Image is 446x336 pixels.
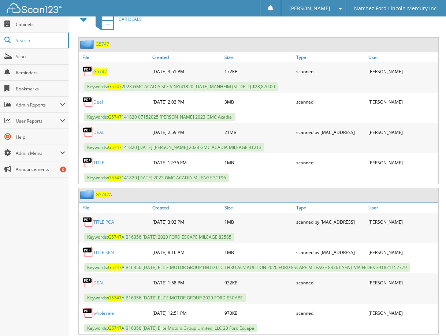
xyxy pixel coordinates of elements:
[84,233,234,241] span: Keywords: A B16356 [DATE] 2020 FORD ESCAPE MILEAGE 83585
[150,275,222,290] div: [DATE] 1:58 PM
[93,160,104,166] a: TITLE
[367,203,438,213] a: User
[119,16,142,22] span: CAR DEALS
[108,175,122,181] span: G5747
[289,6,330,11] span: [PERSON_NAME]
[354,6,438,11] span: Natchez Ford Lincoln Mercury Inc.
[223,203,294,213] a: Size
[80,40,96,49] img: folder2.png
[84,113,235,121] span: Keywords: 141820 07152025 [PERSON_NAME] 2023 GMC Acadia
[108,83,122,90] span: G5747
[16,86,65,92] span: Bookmarks
[294,94,366,109] div: scanned
[108,325,122,331] span: G5747
[93,68,107,75] a: G5747
[294,214,366,229] div: scanned by [MAC_ADDRESS]
[82,96,93,107] img: PDF.png
[96,191,109,198] span: G5747
[150,245,222,260] div: [DATE] 8:16 AM
[93,99,103,105] a: Deal
[79,52,150,62] a: File
[150,64,222,79] div: [DATE] 3:51 PM
[294,155,366,170] div: scanned
[80,190,96,199] img: folder2.png
[108,144,122,150] span: G5747
[96,191,112,198] a: G5747A
[84,143,264,152] span: Keywords: 141820 [DATE] [PERSON_NAME] 2023 GMC ACADIA MILEAGE 31213
[16,70,65,76] span: Reminders
[367,125,438,139] div: [PERSON_NAME]
[367,155,438,170] div: [PERSON_NAME]
[93,249,116,255] a: TITLE SENT
[294,125,366,139] div: scanned by [MAC_ADDRESS]
[223,94,294,109] div: 3MB
[409,301,446,336] iframe: Chat Widget
[79,203,150,213] a: File
[223,52,294,62] a: Size
[108,114,122,120] span: G5747
[223,64,294,79] div: 172KB
[16,37,64,44] span: Search
[367,275,438,290] div: [PERSON_NAME]
[294,245,366,260] div: scanned by [MAC_ADDRESS]
[367,94,438,109] div: [PERSON_NAME]
[150,214,222,229] div: [DATE] 3:03 PM
[93,129,104,135] a: DEAL
[16,53,65,60] span: Scan
[108,264,122,270] span: G5747
[96,41,109,47] a: G5747
[16,102,60,108] span: Admin Reports
[16,21,65,27] span: Cabinets
[108,295,122,301] span: G5747
[367,52,438,62] a: User
[150,155,222,170] div: [DATE] 12:36 PM
[223,245,294,260] div: 1MB
[367,214,438,229] div: [PERSON_NAME]
[91,5,142,34] a: CAR DEALS
[223,125,294,139] div: 21MB
[84,173,229,182] span: Keywords: 141820 [DATE] 2023 GMC ACADIA MILEAGE 31196
[150,125,222,139] div: [DATE] 2:59 PM
[82,277,93,288] img: PDF.png
[16,118,60,124] span: User Reports
[223,275,294,290] div: 932KB
[223,306,294,320] div: 970KB
[82,247,93,258] img: PDF.png
[367,245,438,260] div: [PERSON_NAME]
[150,306,222,320] div: [DATE] 12:51 PM
[294,306,366,320] div: scanned
[84,294,246,302] span: Keywords: A B16356 [DATE] ELITE MOTOR GROUP 2020 FORD ESCAPE
[150,94,222,109] div: [DATE] 2:03 PM
[93,219,114,225] a: TITLE POA
[93,280,104,286] a: DEAL
[294,64,366,79] div: scanned
[150,52,222,62] a: Created
[82,157,93,168] img: PDF.png
[223,214,294,229] div: 1MB
[84,263,410,272] span: Keywords: A B16356 [DATE] ELITE MOTOR GROUP LMTD LLC THRU ACV AUCTION 2020 FORD ESCAPE MILEAGE 83...
[367,64,438,79] div: [PERSON_NAME]
[7,3,62,13] img: scan123-logo-white.svg
[294,203,366,213] a: Type
[16,150,60,156] span: Admin Menu
[93,310,114,316] a: wholesale
[108,234,122,240] span: G5747
[82,216,93,227] img: PDF.png
[82,66,93,77] img: PDF.png
[16,134,65,140] span: Help
[84,324,257,332] span: Keywords: A B16356 [DATE] Elite Motors Group Limited, LLC 20 Ford Escape
[294,52,366,62] a: Type
[150,203,222,213] a: Created
[82,127,93,138] img: PDF.png
[84,82,278,91] span: Keywords: 2023 GMC ACADIA SLE VIN:141820 [DATE] MANHEIM (SLIDELL) $28,870.00
[367,306,438,320] div: [PERSON_NAME]
[294,275,366,290] div: scanned
[60,167,66,172] div: 6
[82,307,93,318] img: PDF.png
[16,166,65,172] span: Announcements
[223,155,294,170] div: 1MB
